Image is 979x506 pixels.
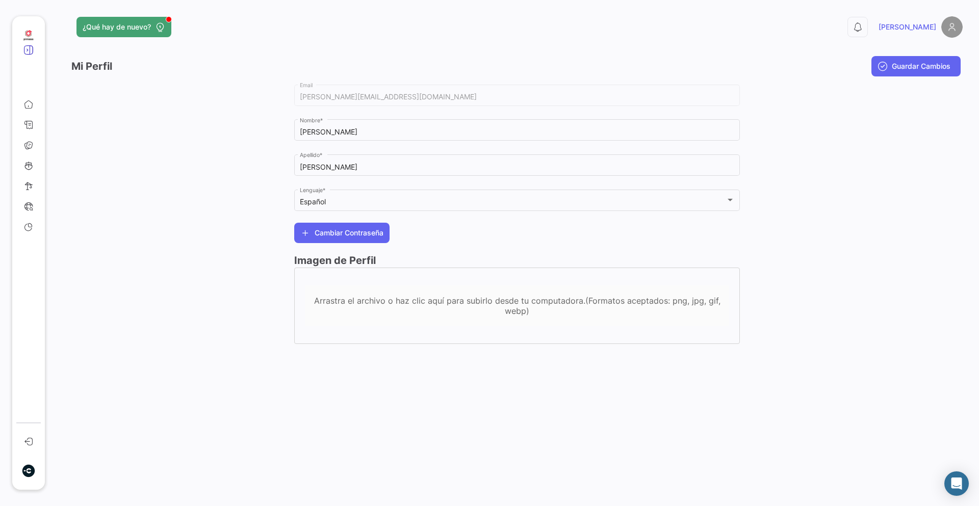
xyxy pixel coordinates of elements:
[941,16,963,38] img: placeholder-user.png
[315,228,383,238] span: Cambiar Contraseña
[879,22,936,32] span: [PERSON_NAME]
[294,253,740,268] h3: Imagen de Perfil
[305,296,729,316] div: Arrastra el archivo o haz clic aquí para subirlo desde tu computadora.(Formatos aceptados: png, j...
[294,223,390,243] button: Cambiar Contraseña
[871,56,961,76] button: Guardar Cambios
[22,29,35,42] img: ff117959-d04a-4809-8d46-49844dc85631.png
[71,59,112,74] h3: Mi Perfil
[892,61,950,71] span: Guardar Cambios
[944,471,969,496] div: Abrir Intercom Messenger
[76,17,171,37] button: ¿Qué hay de nuevo?
[83,22,151,32] span: ¿Qué hay de nuevo?
[300,197,326,206] mat-select-trigger: Español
